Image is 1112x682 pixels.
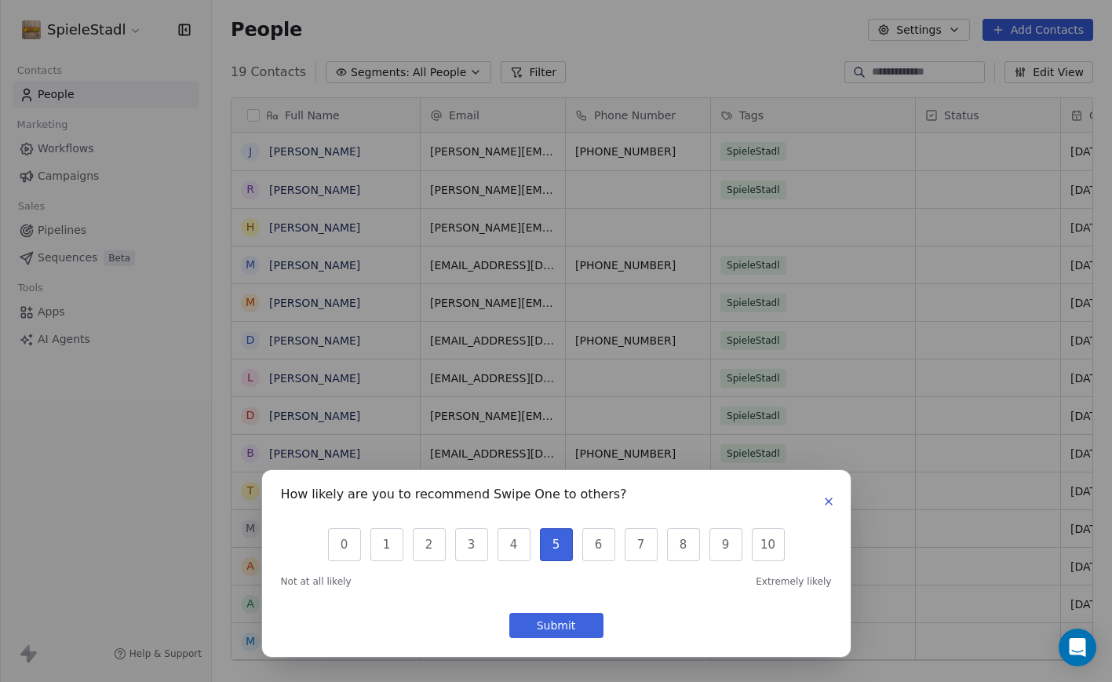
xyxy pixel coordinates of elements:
[281,489,627,505] h1: How likely are you to recommend Swipe One to others?
[281,575,352,588] span: Not at all likely
[756,575,831,588] span: Extremely likely
[752,528,785,561] button: 10
[498,528,530,561] button: 4
[540,528,573,561] button: 5
[709,528,742,561] button: 9
[582,528,615,561] button: 6
[625,528,658,561] button: 7
[667,528,700,561] button: 8
[509,613,603,638] button: Submit
[455,528,488,561] button: 3
[370,528,403,561] button: 1
[413,528,446,561] button: 2
[328,528,361,561] button: 0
